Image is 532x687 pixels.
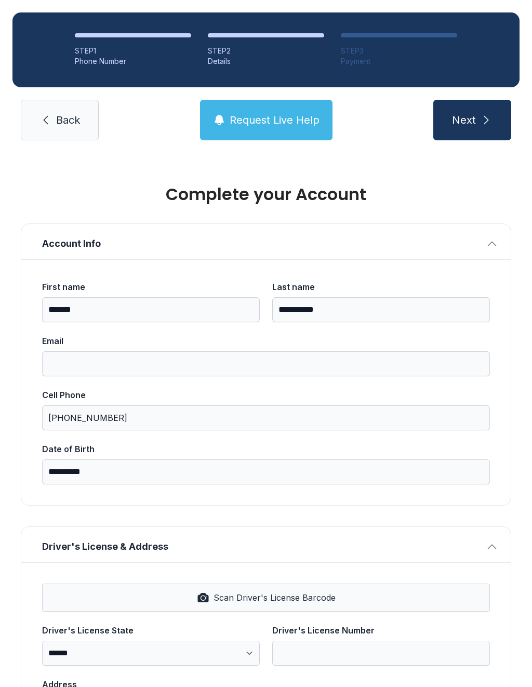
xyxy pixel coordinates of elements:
span: Back [56,113,80,127]
span: Next [452,113,476,127]
div: Last name [272,281,490,293]
div: Email [42,335,490,347]
span: Driver's License & Address [42,539,482,554]
div: Details [208,56,324,67]
input: First name [42,297,260,322]
button: Account Info [21,224,511,259]
div: Cell Phone [42,389,490,401]
div: STEP 2 [208,46,324,56]
div: Payment [341,56,457,67]
span: Account Info [42,236,482,251]
div: Phone Number [75,56,191,67]
div: Date of Birth [42,443,490,455]
span: Request Live Help [230,113,320,127]
div: Driver's License Number [272,624,490,637]
select: Driver's License State [42,641,260,666]
input: Last name [272,297,490,322]
span: Scan Driver's License Barcode [214,591,336,604]
button: Driver's License & Address [21,527,511,562]
div: Driver's License State [42,624,260,637]
div: STEP 3 [341,46,457,56]
div: STEP 1 [75,46,191,56]
div: First name [42,281,260,293]
input: Date of Birth [42,459,490,484]
input: Email [42,351,490,376]
h1: Complete your Account [21,186,511,203]
input: Driver's License Number [272,641,490,666]
input: Cell Phone [42,405,490,430]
